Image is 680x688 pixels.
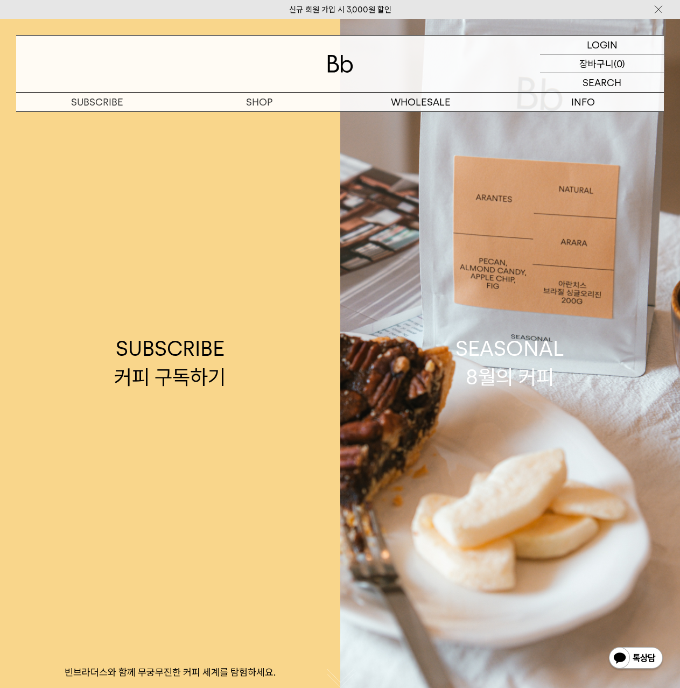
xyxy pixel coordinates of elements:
[583,73,621,92] p: SEARCH
[16,93,178,111] a: SUBSCRIBE
[587,36,618,54] p: LOGIN
[608,646,664,672] img: 카카오톡 채널 1:1 채팅 버튼
[540,36,664,54] a: LOGIN
[289,5,391,15] a: 신규 회원 가입 시 3,000원 할인
[579,54,614,73] p: 장바구니
[455,334,564,391] div: SEASONAL 8월의 커피
[614,54,625,73] p: (0)
[327,55,353,73] img: 로고
[340,93,502,111] p: WHOLESALE
[178,93,340,111] a: SHOP
[114,334,226,391] div: SUBSCRIBE 커피 구독하기
[502,93,664,111] p: INFO
[540,54,664,73] a: 장바구니 (0)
